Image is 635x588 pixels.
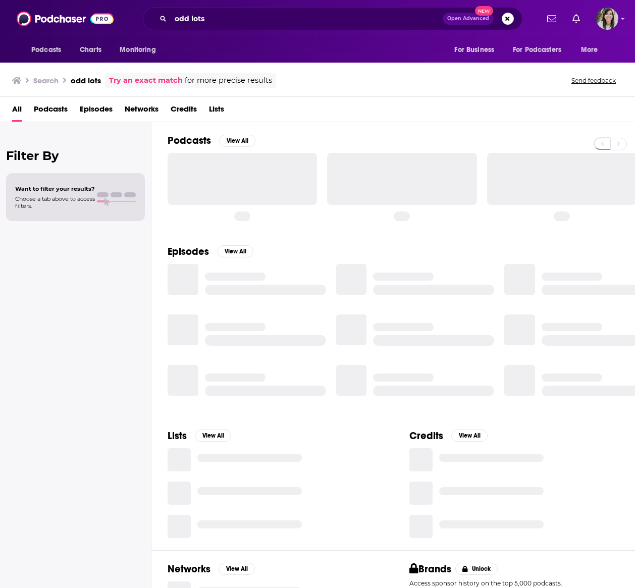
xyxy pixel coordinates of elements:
h2: Podcasts [168,134,211,147]
button: View All [219,563,255,575]
h2: Brands [409,563,451,575]
span: New [475,6,493,16]
h2: Episodes [168,245,209,258]
a: Charts [73,40,108,60]
a: ListsView All [168,430,231,442]
button: View All [451,430,488,442]
h3: odd lots [71,76,101,85]
img: User Profile [596,8,618,30]
h2: Networks [168,563,210,575]
span: Want to filter your results? [15,185,95,192]
a: Podcasts [34,101,68,122]
button: Unlock [455,563,498,575]
a: EpisodesView All [168,245,253,258]
a: Episodes [80,101,113,122]
button: open menu [24,40,74,60]
button: Open AdvancedNew [443,13,494,25]
span: Monitoring [120,43,155,57]
input: Search podcasts, credits, & more... [171,11,443,27]
p: Access sponsor history on the top 5,000 podcasts. [409,579,619,587]
button: View All [219,135,255,147]
span: Open Advanced [447,16,489,21]
a: CreditsView All [409,430,488,442]
button: View All [217,245,253,257]
a: PodcastsView All [168,134,255,147]
a: Lists [209,101,224,122]
a: Show notifications dropdown [568,10,584,27]
span: Charts [80,43,101,57]
a: Show notifications dropdown [543,10,560,27]
button: View All [195,430,231,442]
button: open menu [113,40,169,60]
h2: Filter By [6,148,145,163]
button: Show profile menu [596,8,618,30]
img: Podchaser - Follow, Share and Rate Podcasts [17,9,114,28]
a: Credits [171,101,197,122]
span: Podcasts [31,43,61,57]
a: Try an exact match [109,75,183,86]
a: All [12,101,22,122]
div: Search podcasts, credits, & more... [143,7,522,30]
a: Networks [125,101,158,122]
button: Send feedback [568,76,619,85]
span: For Podcasters [513,43,561,57]
button: open menu [447,40,507,60]
button: open menu [506,40,576,60]
span: Choose a tab above to access filters. [15,195,95,209]
span: More [581,43,598,57]
span: Logged in as devinandrade [596,8,618,30]
h2: Lists [168,430,187,442]
span: for more precise results [185,75,272,86]
h3: Search [33,76,59,85]
span: For Business [454,43,494,57]
a: NetworksView All [168,563,255,575]
h2: Credits [409,430,443,442]
button: open menu [574,40,611,60]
